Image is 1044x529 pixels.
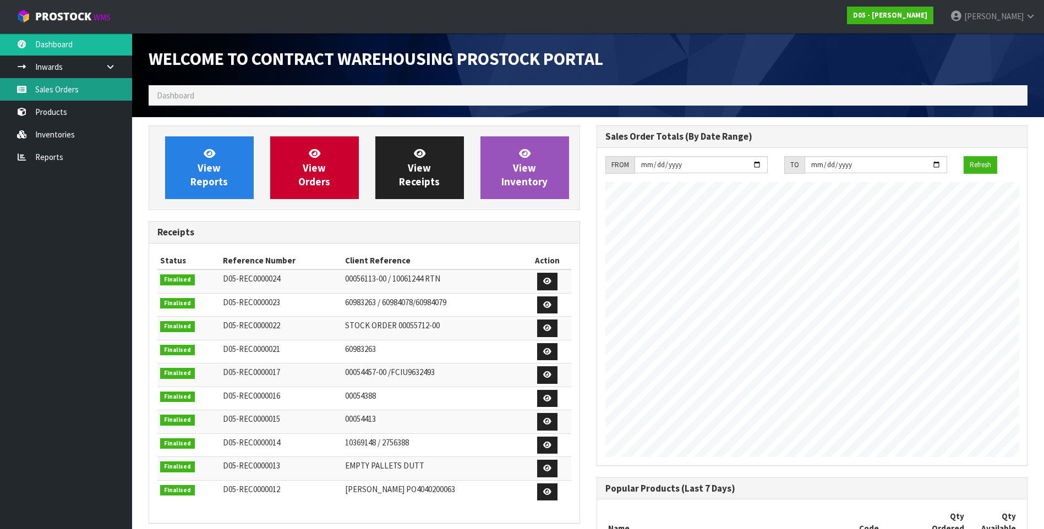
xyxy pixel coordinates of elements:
[190,147,228,188] span: View Reports
[223,484,280,494] span: D05-REC0000012
[345,297,446,307] span: 60983263 / 60984078/60984079
[345,273,440,284] span: 00056113-00 / 10061244 RTN
[160,485,195,496] span: Finalised
[223,297,280,307] span: D05-REC0000023
[223,390,280,401] span: D05-REC0000016
[157,90,194,101] span: Dashboard
[523,252,571,269] th: Action
[160,321,195,332] span: Finalised
[94,12,111,23] small: WMS
[35,9,91,24] span: ProStock
[223,414,280,424] span: D05-REC0000015
[784,156,805,174] div: TO
[223,367,280,377] span: D05-REC0000017
[345,460,424,471] span: EMPTY PALLETS DUTT
[270,136,359,199] a: ViewOrders
[160,274,195,285] span: Finalised
[342,252,523,269] th: Client Reference
[964,156,997,174] button: Refresh
[345,367,435,377] span: 00054457-00 /FCIU9632493
[220,252,343,269] th: Reference Number
[345,414,376,424] span: 00054413
[160,415,195,426] span: Finalised
[375,136,464,199] a: ViewReceipts
[160,368,195,379] span: Finalised
[298,147,330,188] span: View Orders
[480,136,569,199] a: ViewInventory
[345,320,440,330] span: STOCK ORDER 00055712-00
[605,131,1019,142] h3: Sales Order Totals (By Date Range)
[160,298,195,309] span: Finalised
[160,438,195,449] span: Finalised
[345,390,376,401] span: 00054388
[223,460,280,471] span: D05-REC0000013
[964,11,1024,21] span: [PERSON_NAME]
[501,147,548,188] span: View Inventory
[160,392,195,403] span: Finalised
[345,344,376,354] span: 60983263
[223,437,280,448] span: D05-REC0000014
[149,48,603,70] span: Welcome to Contract Warehousing ProStock Portal
[165,136,254,199] a: ViewReports
[157,252,220,269] th: Status
[605,156,635,174] div: FROM
[157,227,571,238] h3: Receipts
[223,320,280,330] span: D05-REC0000022
[160,345,195,356] span: Finalised
[345,484,455,494] span: [PERSON_NAME] PO4040200063
[223,273,280,284] span: D05-REC0000024
[160,461,195,472] span: Finalised
[853,10,927,20] strong: D05 - [PERSON_NAME]
[605,483,1019,494] h3: Popular Products (Last 7 Days)
[223,344,280,354] span: D05-REC0000021
[399,147,440,188] span: View Receipts
[345,437,409,448] span: 10369148 / 2756388
[17,9,30,23] img: cube-alt.png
